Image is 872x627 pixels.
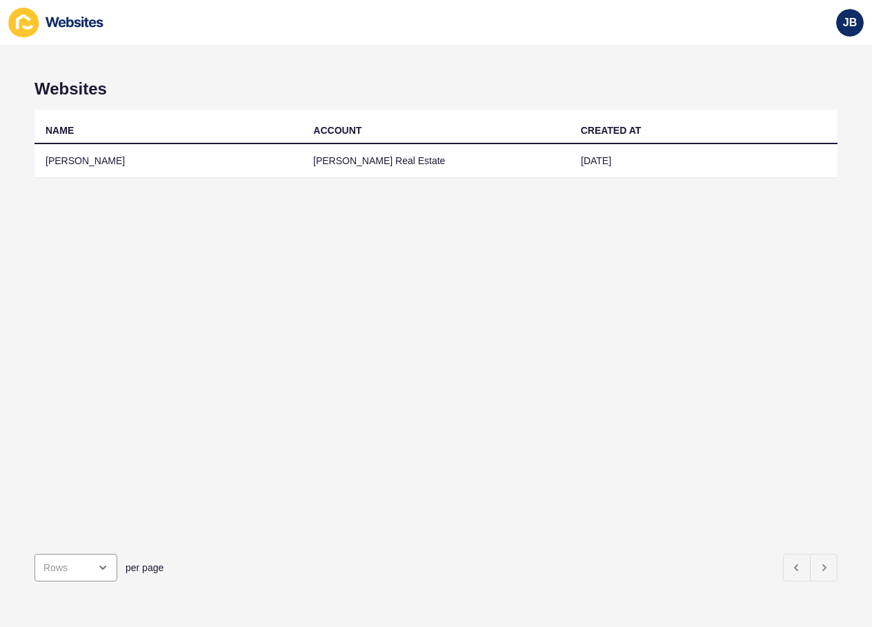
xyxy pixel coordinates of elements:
[313,123,361,137] div: ACCOUNT
[126,561,163,575] span: per page
[570,144,838,178] td: [DATE]
[34,144,302,178] td: [PERSON_NAME]
[46,123,74,137] div: NAME
[302,144,570,178] td: [PERSON_NAME] Real Estate
[34,554,117,581] div: open menu
[843,16,857,30] span: JB
[581,123,642,137] div: CREATED AT
[34,79,838,99] h1: Websites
